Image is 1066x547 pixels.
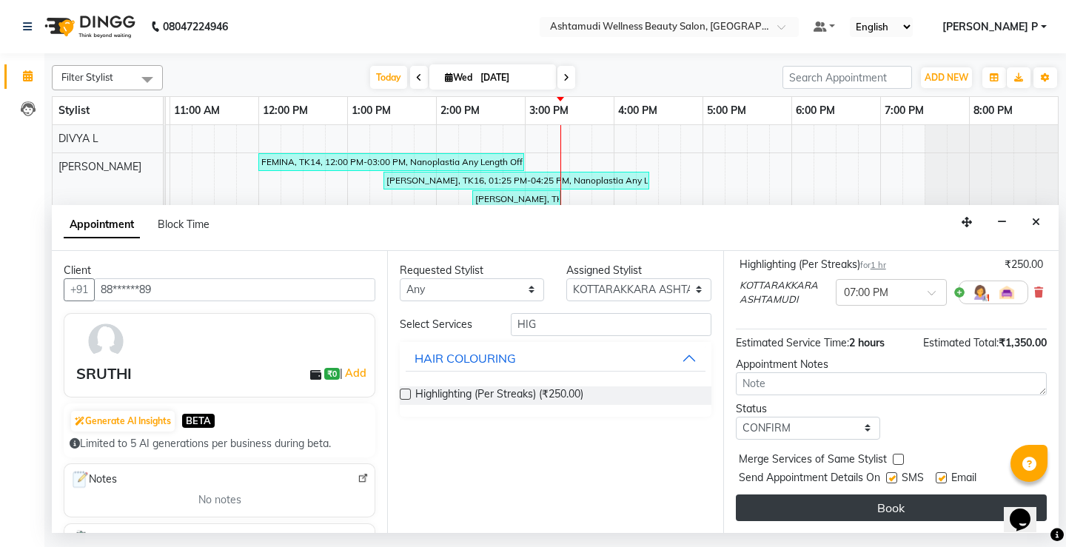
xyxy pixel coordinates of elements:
[64,278,95,301] button: +91
[739,452,887,470] span: Merge Services of Same Stylist
[400,263,544,278] div: Requested Stylist
[182,414,215,428] span: BETA
[260,155,523,169] div: FEMINA, TK14, 12:00 PM-03:00 PM, Nanoplastia Any Length Offer
[370,66,407,89] span: Today
[84,320,127,363] img: avatar
[58,132,98,145] span: DIVYA L
[94,278,375,301] input: Search by Name/Mobile/Email/Code
[71,411,175,432] button: Generate AI Insights
[340,364,369,382] span: |
[385,174,648,187] div: [PERSON_NAME], TK16, 01:25 PM-04:25 PM, Nanoplastia Any Length Offer
[198,492,241,508] span: No notes
[970,100,1016,121] a: 8:00 PM
[740,278,830,307] span: KOTTARAKKARA ASHTAMUDI
[158,218,209,231] span: Block Time
[736,357,1047,372] div: Appointment Notes
[474,192,559,206] div: [PERSON_NAME], TK23, 02:25 PM-03:25 PM, Skin Glow Facial
[437,100,483,121] a: 2:00 PM
[566,263,711,278] div: Assigned Stylist
[511,313,711,336] input: Search by service name
[782,66,912,89] input: Search Appointment
[343,364,369,382] a: Add
[38,6,139,47] img: logo
[902,470,924,489] span: SMS
[951,470,976,489] span: Email
[526,100,572,121] a: 3:00 PM
[406,345,705,372] button: HAIR COLOURING
[61,71,113,83] span: Filter Stylist
[1004,488,1051,532] iframe: chat widget
[614,100,661,121] a: 4:00 PM
[389,317,500,332] div: Select Services
[324,368,340,380] span: ₹0
[348,100,395,121] a: 1:00 PM
[923,336,999,349] span: Estimated Total:
[921,67,972,88] button: ADD NEW
[792,100,839,121] a: 6:00 PM
[70,436,369,452] div: Limited to 5 AI generations per business during beta.
[76,363,132,385] div: SRUTHI
[415,349,516,367] div: HAIR COLOURING
[881,100,928,121] a: 7:00 PM
[259,100,312,121] a: 12:00 PM
[736,401,880,417] div: Status
[58,104,90,117] span: Stylist
[736,494,1047,521] button: Book
[942,19,1038,35] span: [PERSON_NAME] P
[1005,257,1043,272] div: ₹250.00
[999,336,1047,349] span: ₹1,350.00
[163,6,228,47] b: 08047224946
[971,283,989,301] img: Hairdresser.png
[925,72,968,83] span: ADD NEW
[849,336,885,349] span: 2 hours
[476,67,550,89] input: 2025-09-03
[415,386,583,405] span: Highlighting (Per Streaks) (₹250.00)
[740,257,886,272] div: Highlighting (Per Streaks)
[739,470,880,489] span: Send Appointment Details On
[64,212,140,238] span: Appointment
[441,72,476,83] span: Wed
[860,260,886,270] small: for
[871,260,886,270] span: 1 hr
[170,100,224,121] a: 11:00 AM
[58,160,141,173] span: [PERSON_NAME]
[64,263,375,278] div: Client
[736,336,849,349] span: Estimated Service Time:
[703,100,750,121] a: 5:00 PM
[998,283,1016,301] img: Interior.png
[70,470,117,489] span: Notes
[1025,211,1047,234] button: Close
